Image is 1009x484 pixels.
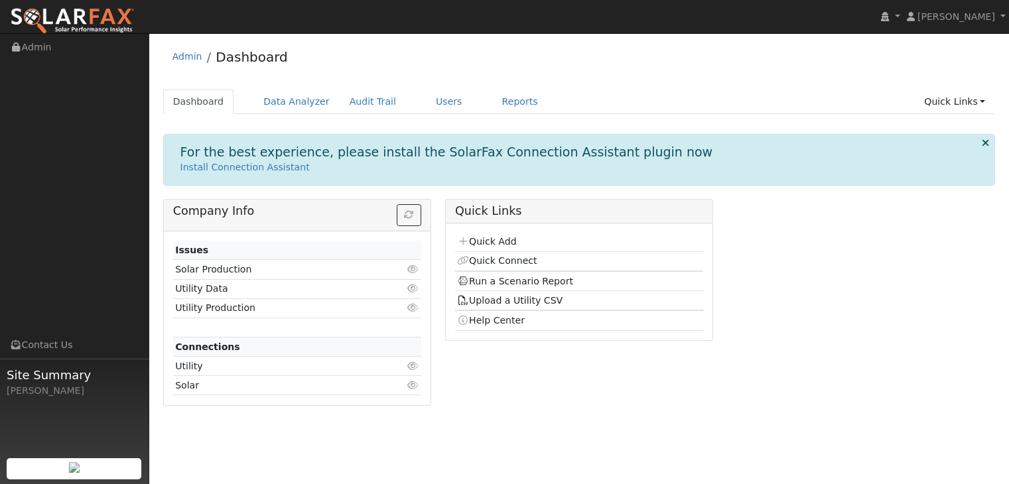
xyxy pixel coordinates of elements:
h1: For the best experience, please install the SolarFax Connection Assistant plugin now [180,145,713,160]
a: Users [426,90,472,114]
a: Install Connection Assistant [180,162,310,172]
td: Solar Production [173,260,381,279]
i: Click to view [407,284,419,293]
td: Utility Data [173,279,381,298]
span: [PERSON_NAME] [917,11,995,22]
a: Audit Trail [340,90,406,114]
a: Dashboard [163,90,234,114]
a: Help Center [457,315,525,326]
td: Solar [173,376,381,395]
i: Click to view [407,265,419,274]
a: Reports [492,90,548,114]
a: Quick Add [457,236,516,247]
a: Dashboard [216,49,288,65]
td: Utility [173,357,381,376]
i: Click to view [407,381,419,390]
a: Data Analyzer [253,90,340,114]
a: Quick Links [914,90,995,114]
img: retrieve [69,462,80,473]
i: Click to view [407,303,419,312]
h5: Quick Links [455,204,703,218]
span: Site Summary [7,366,142,384]
td: Utility Production [173,298,381,318]
a: Quick Connect [457,255,537,266]
a: Upload a Utility CSV [457,295,563,306]
strong: Connections [175,341,240,352]
img: SolarFax [10,7,135,35]
h5: Company Info [173,204,421,218]
a: Admin [172,51,202,62]
strong: Issues [175,245,208,255]
div: [PERSON_NAME] [7,384,142,398]
i: Click to view [407,361,419,371]
a: Run a Scenario Report [457,276,573,286]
